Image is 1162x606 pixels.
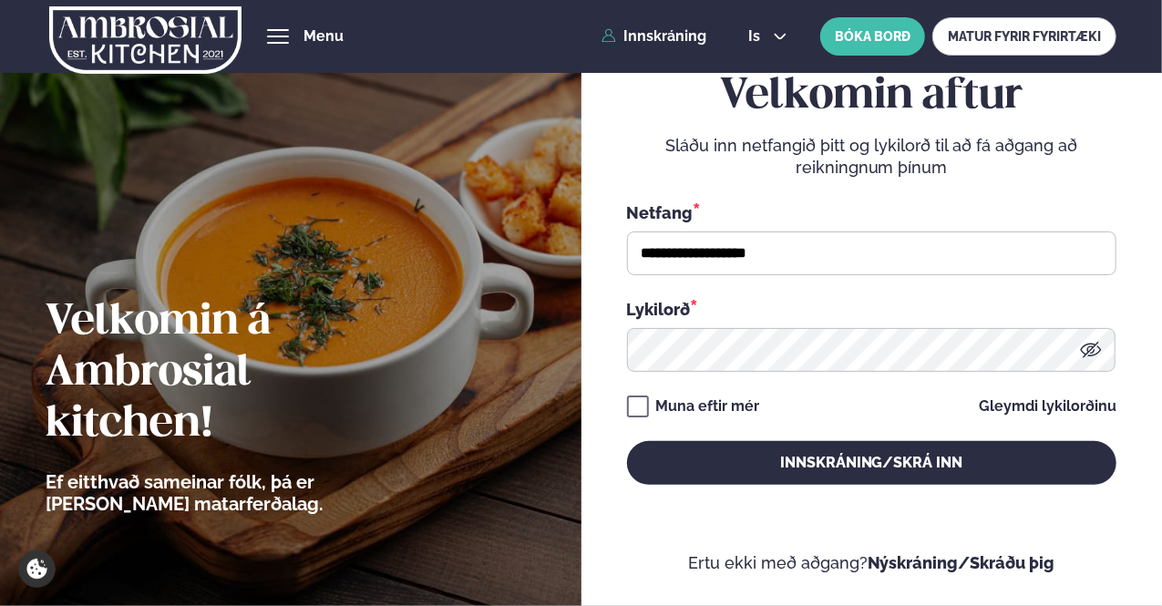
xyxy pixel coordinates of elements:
button: BÓKA BORÐ [820,17,925,56]
p: Sláðu inn netfangið þitt og lykilorð til að fá aðgang að reikningnum þínum [627,135,1116,179]
p: Ertu ekki með aðgang? [627,552,1116,574]
div: Netfang [627,200,1116,224]
a: Nýskráning/Skráðu þig [868,553,1055,572]
a: Innskráning [602,28,706,45]
h2: Velkomin á Ambrosial kitchen! [46,297,424,450]
img: logo [49,3,242,77]
a: Cookie settings [18,550,56,588]
button: Innskráning/Skrá inn [627,441,1116,485]
span: is [748,29,766,44]
button: is [734,29,802,44]
a: MATUR FYRIR FYRIRTÆKI [932,17,1116,56]
a: Gleymdi lykilorðinu [979,399,1116,414]
p: Ef eitthvað sameinar fólk, þá er [PERSON_NAME] matarferðalag. [46,471,424,515]
button: hamburger [267,26,289,47]
h2: Velkomin aftur [627,71,1116,122]
div: Lykilorð [627,297,1116,321]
